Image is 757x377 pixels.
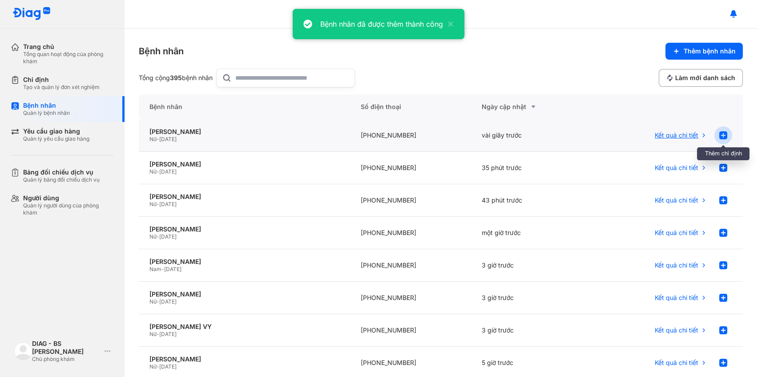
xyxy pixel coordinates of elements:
[157,298,159,305] span: -
[350,282,471,314] div: [PHONE_NUMBER]
[159,331,177,337] span: [DATE]
[159,168,177,175] span: [DATE]
[149,258,339,266] div: [PERSON_NAME]
[659,69,743,87] button: Làm mới danh sách
[350,152,471,184] div: [PHONE_NUMBER]
[655,326,698,334] span: Kết quả chi tiết
[23,84,100,91] div: Tạo và quản lý đơn xét nghiệm
[684,47,736,55] span: Thêm bệnh nhân
[23,101,70,109] div: Bệnh nhân
[350,184,471,217] div: [PHONE_NUMBER]
[23,135,89,142] div: Quản lý yêu cầu giao hàng
[32,356,101,363] div: Chủ phòng khám
[12,7,51,21] img: logo
[159,201,177,207] span: [DATE]
[482,101,581,112] div: Ngày cập nhật
[32,340,101,356] div: DIAG - BS [PERSON_NAME]
[159,298,177,305] span: [DATE]
[350,94,471,119] div: Số điện thoại
[149,225,339,233] div: [PERSON_NAME]
[443,19,454,29] button: close
[157,136,159,142] span: -
[655,294,698,302] span: Kết quả chi tiết
[23,176,100,183] div: Quản lý bảng đối chiếu dịch vụ
[170,74,182,81] span: 395
[139,94,350,119] div: Bệnh nhân
[350,217,471,249] div: [PHONE_NUMBER]
[149,160,339,168] div: [PERSON_NAME]
[23,109,70,117] div: Quản lý bệnh nhân
[471,152,592,184] div: 35 phút trước
[149,363,157,370] span: Nữ
[471,282,592,314] div: 3 giờ trước
[471,314,592,347] div: 3 giờ trước
[161,266,164,272] span: -
[157,233,159,240] span: -
[655,131,698,139] span: Kết quả chi tiết
[149,298,157,305] span: Nữ
[23,76,100,84] div: Chỉ định
[157,168,159,175] span: -
[471,217,592,249] div: một giờ trước
[139,45,184,57] div: Bệnh nhân
[159,136,177,142] span: [DATE]
[23,51,114,65] div: Tổng quan hoạt động của phòng khám
[149,331,157,337] span: Nữ
[164,266,181,272] span: [DATE]
[350,119,471,152] div: [PHONE_NUMBER]
[655,196,698,204] span: Kết quả chi tiết
[675,74,735,82] span: Làm mới danh sách
[157,331,159,337] span: -
[149,355,339,363] div: [PERSON_NAME]
[23,127,89,135] div: Yêu cầu giao hàng
[655,164,698,172] span: Kết quả chi tiết
[149,168,157,175] span: Nữ
[14,342,32,360] img: logo
[149,266,161,272] span: Nam
[139,74,213,82] div: Tổng cộng bệnh nhân
[23,202,114,216] div: Quản lý người dùng của phòng khám
[350,249,471,282] div: [PHONE_NUMBER]
[665,43,743,60] button: Thêm bệnh nhân
[471,119,592,152] div: vài giây trước
[157,363,159,370] span: -
[655,261,698,269] span: Kết quả chi tiết
[23,168,100,176] div: Bảng đối chiếu dịch vụ
[655,229,698,237] span: Kết quả chi tiết
[655,359,698,367] span: Kết quả chi tiết
[159,363,177,370] span: [DATE]
[471,249,592,282] div: 3 giờ trước
[23,194,114,202] div: Người dùng
[159,233,177,240] span: [DATE]
[149,201,157,207] span: Nữ
[320,19,443,29] div: Bệnh nhân đã được thêm thành công
[149,136,157,142] span: Nữ
[149,323,339,331] div: [PERSON_NAME] VY
[23,43,114,51] div: Trang chủ
[149,193,339,201] div: [PERSON_NAME]
[471,184,592,217] div: 43 phút trước
[149,128,339,136] div: [PERSON_NAME]
[149,233,157,240] span: Nữ
[350,314,471,347] div: [PHONE_NUMBER]
[149,290,339,298] div: [PERSON_NAME]
[157,201,159,207] span: -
